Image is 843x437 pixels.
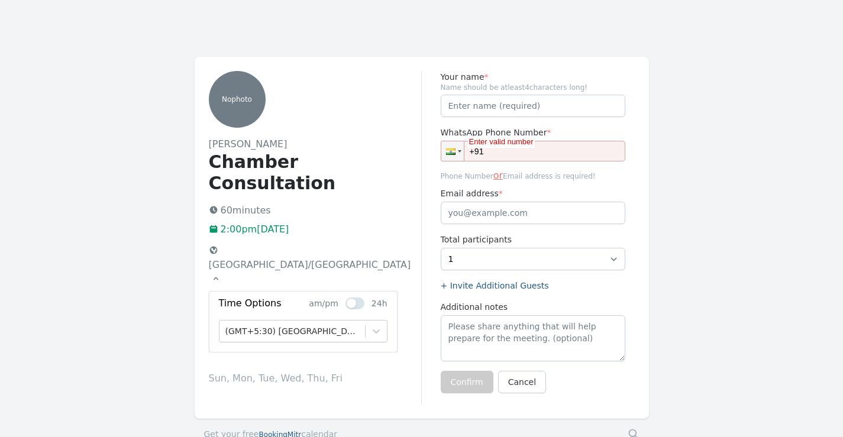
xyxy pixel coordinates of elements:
label: Email address [441,187,625,199]
button: [GEOGRAPHIC_DATA]/[GEOGRAPHIC_DATA] [204,241,416,289]
p: 2:00pm[DATE] [209,222,421,237]
span: am/pm [309,299,338,308]
h2: [PERSON_NAME] [209,137,421,151]
div: India: + 91 [441,141,464,161]
input: you@example.com [441,202,625,224]
label: Additional notes [441,301,625,313]
button: Confirm [441,371,493,393]
span: 24h [372,299,387,308]
p: 60 minutes [209,203,421,218]
span: Phone Number Email address is required! [441,169,625,183]
label: Total participants [441,234,625,245]
input: Enter name (required) [441,95,625,117]
div: Time Options [219,296,303,310]
a: Cancel [498,371,546,393]
label: Your name [441,71,625,83]
span: or [493,170,503,181]
div: Enter valid number [468,136,535,148]
label: + Invite Additional Guests [441,280,625,292]
p: No photo [209,95,266,104]
p: Sun, Mon, Tue, Wed, Thu, Fri [209,371,421,386]
h1: Chamber Consultation [209,151,421,194]
label: WhatsApp Phone Number [441,127,625,138]
span: Name should be atleast 4 characters long! [441,83,625,92]
input: 1 (702) 123-4567 [441,141,625,161]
